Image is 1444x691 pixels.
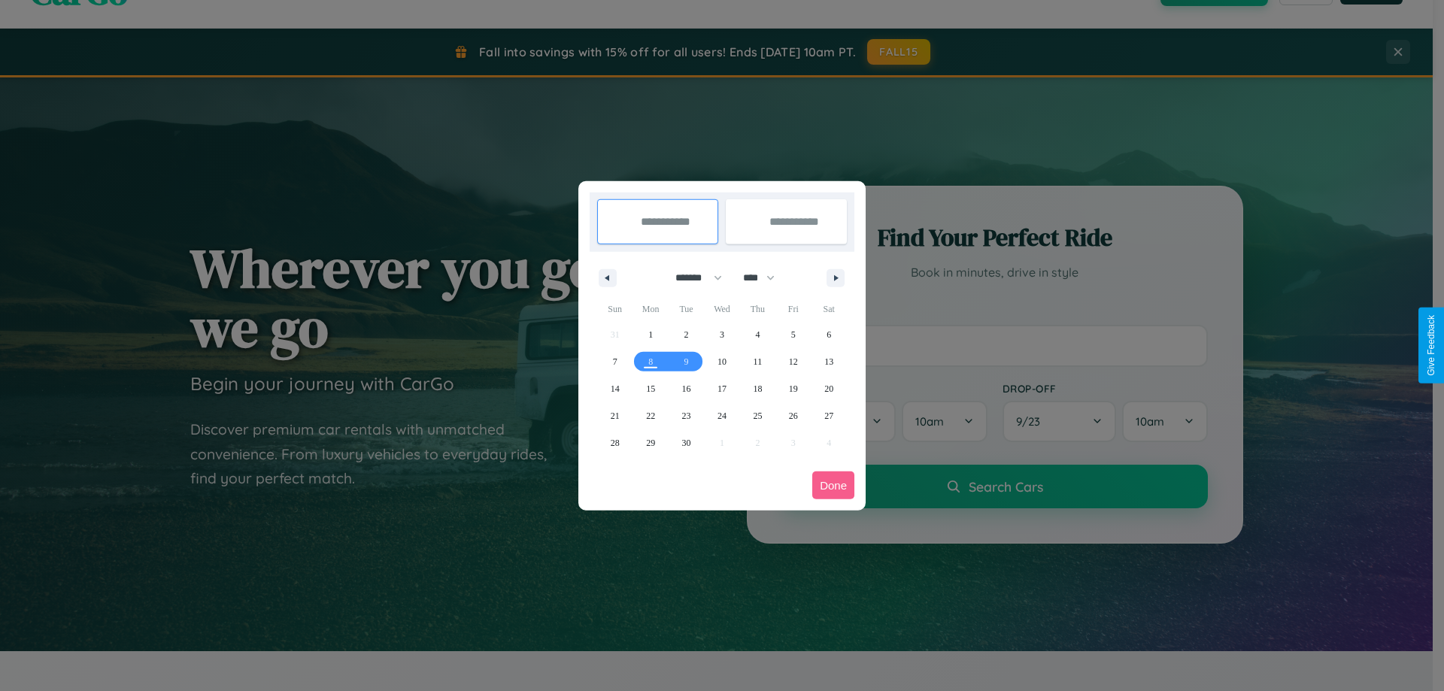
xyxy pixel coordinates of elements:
[633,402,668,429] button: 22
[775,375,811,402] button: 19
[717,402,727,429] span: 24
[812,471,854,499] button: Done
[597,375,633,402] button: 14
[740,321,775,348] button: 4
[611,402,620,429] span: 21
[824,402,833,429] span: 27
[811,375,847,402] button: 20
[789,375,798,402] span: 19
[704,321,739,348] button: 3
[775,402,811,429] button: 26
[669,429,704,456] button: 30
[597,297,633,321] span: Sun
[669,321,704,348] button: 2
[789,348,798,375] span: 12
[740,297,775,321] span: Thu
[646,429,655,456] span: 29
[682,375,691,402] span: 16
[824,375,833,402] span: 20
[811,348,847,375] button: 13
[684,321,689,348] span: 2
[754,348,763,375] span: 11
[648,348,653,375] span: 8
[704,348,739,375] button: 10
[646,375,655,402] span: 15
[669,402,704,429] button: 23
[633,297,668,321] span: Mon
[811,321,847,348] button: 6
[669,375,704,402] button: 16
[740,402,775,429] button: 25
[597,402,633,429] button: 21
[827,321,831,348] span: 6
[704,402,739,429] button: 24
[704,297,739,321] span: Wed
[648,321,653,348] span: 1
[633,375,668,402] button: 15
[717,375,727,402] span: 17
[791,321,796,348] span: 5
[613,348,617,375] span: 7
[824,348,833,375] span: 13
[753,402,762,429] span: 25
[611,375,620,402] span: 14
[775,348,811,375] button: 12
[717,348,727,375] span: 10
[811,402,847,429] button: 27
[597,348,633,375] button: 7
[775,321,811,348] button: 5
[646,402,655,429] span: 22
[669,297,704,321] span: Tue
[633,348,668,375] button: 8
[704,375,739,402] button: 17
[775,297,811,321] span: Fri
[753,375,762,402] span: 18
[682,402,691,429] span: 23
[789,402,798,429] span: 26
[597,429,633,456] button: 28
[720,321,724,348] span: 3
[1426,315,1436,376] div: Give Feedback
[811,297,847,321] span: Sat
[740,348,775,375] button: 11
[633,321,668,348] button: 1
[669,348,704,375] button: 9
[755,321,760,348] span: 4
[684,348,689,375] span: 9
[740,375,775,402] button: 18
[611,429,620,456] span: 28
[682,429,691,456] span: 30
[633,429,668,456] button: 29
